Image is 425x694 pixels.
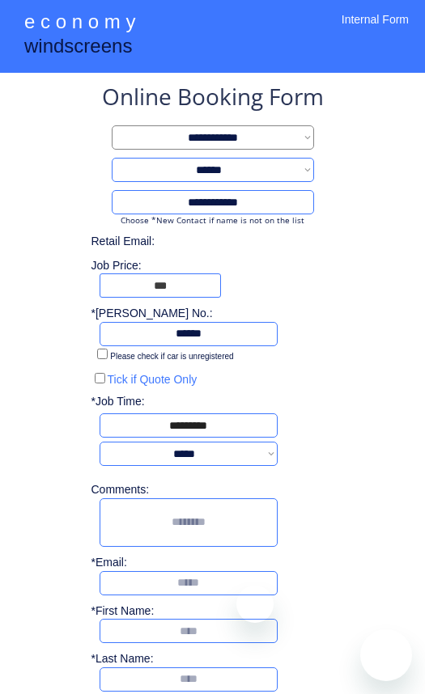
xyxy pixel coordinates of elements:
iframe: Button to launch messaging window [360,629,412,681]
div: Comments: [91,482,155,498]
div: e c o n o m y [24,8,135,39]
div: Choose *New Contact if name is not on the list [112,214,314,226]
div: *Email: [91,555,155,571]
div: windscreens [24,32,132,64]
div: Retail Email: [91,234,351,250]
div: Online Booking Form [102,81,324,117]
div: *First Name: [91,603,155,620]
label: Tick if Quote Only [108,373,198,386]
div: *Last Name: [91,651,155,667]
div: Internal Form [342,12,409,49]
iframe: Close message [236,586,274,623]
div: *[PERSON_NAME] No.: [91,306,213,322]
div: Job Price: [91,258,351,274]
label: Please check if car is unregistered [110,352,233,361]
div: *Job Time: [91,394,155,410]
